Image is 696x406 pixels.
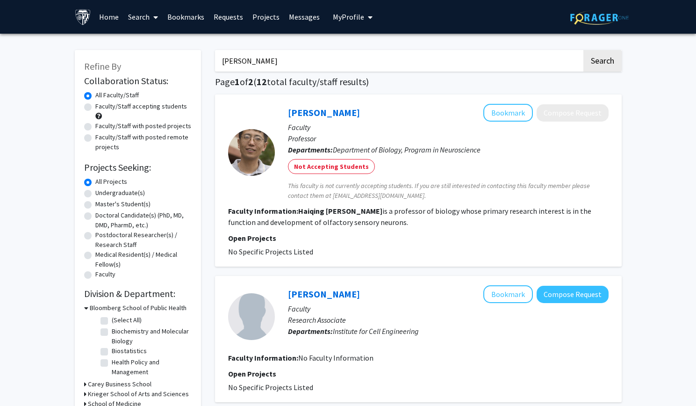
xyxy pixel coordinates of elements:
[288,133,609,144] p: Professor
[483,285,533,303] button: Add Haiqing Liu to Bookmarks
[95,101,187,111] label: Faculty/Staff accepting students
[288,288,360,300] a: [PERSON_NAME]
[333,145,481,154] span: Department of Biology, Program in Neuroscience
[288,303,609,314] p: Faculty
[95,132,192,152] label: Faculty/Staff with posted remote projects
[288,326,333,336] b: Departments:
[583,50,622,72] button: Search
[537,104,609,122] button: Compose Request to Haiqing Zhao
[95,210,192,230] label: Doctoral Candidate(s) (PhD, MD, DMD, PharmD, etc.)
[112,326,189,346] label: Biochemistry and Molecular Biology
[248,76,253,87] span: 2
[112,346,147,356] label: Biostatistics
[88,379,151,389] h3: Carey Business School
[257,76,267,87] span: 12
[95,188,145,198] label: Undergraduate(s)
[209,0,248,33] a: Requests
[215,76,622,87] h1: Page of ( total faculty/staff results)
[228,247,313,256] span: No Specific Projects Listed
[228,353,298,362] b: Faculty Information:
[123,0,163,33] a: Search
[298,206,324,216] b: Haiqing
[228,232,609,244] p: Open Projects
[333,12,364,22] span: My Profile
[284,0,324,33] a: Messages
[288,314,609,326] p: Research Associate
[84,75,192,87] h2: Collaboration Status:
[235,76,240,87] span: 1
[326,206,382,216] b: [PERSON_NAME]
[95,121,191,131] label: Faculty/Staff with posted projects
[95,90,139,100] label: All Faculty/Staff
[84,162,192,173] h2: Projects Seeking:
[112,315,142,325] label: (Select All)
[483,104,533,122] button: Add Haiqing Zhao to Bookmarks
[228,368,609,379] p: Open Projects
[248,0,284,33] a: Projects
[288,181,609,201] span: This faculty is not currently accepting students. If you are still interested in contacting this ...
[215,50,582,72] input: Search Keywords
[88,389,189,399] h3: Krieger School of Arts and Sciences
[95,250,192,269] label: Medical Resident(s) / Medical Fellow(s)
[288,107,360,118] a: [PERSON_NAME]
[84,288,192,299] h2: Division & Department:
[75,9,91,25] img: Johns Hopkins University Logo
[288,145,333,154] b: Departments:
[7,364,40,399] iframe: Chat
[228,206,298,216] b: Faculty Information:
[90,303,187,313] h3: Bloomberg School of Public Health
[288,122,609,133] p: Faculty
[288,159,375,174] mat-chip: Not Accepting Students
[537,286,609,303] button: Compose Request to Haiqing Liu
[298,353,373,362] span: No Faculty Information
[84,60,121,72] span: Refine By
[228,206,591,227] fg-read-more: is a professor of biology whose primary research interest is in the function and development of o...
[163,0,209,33] a: Bookmarks
[94,0,123,33] a: Home
[570,10,629,25] img: ForagerOne Logo
[95,199,151,209] label: Master's Student(s)
[95,269,115,279] label: Faculty
[95,177,127,187] label: All Projects
[333,326,419,336] span: Institute for Cell Engineering
[112,357,189,377] label: Health Policy and Management
[228,383,313,392] span: No Specific Projects Listed
[95,230,192,250] label: Postdoctoral Researcher(s) / Research Staff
